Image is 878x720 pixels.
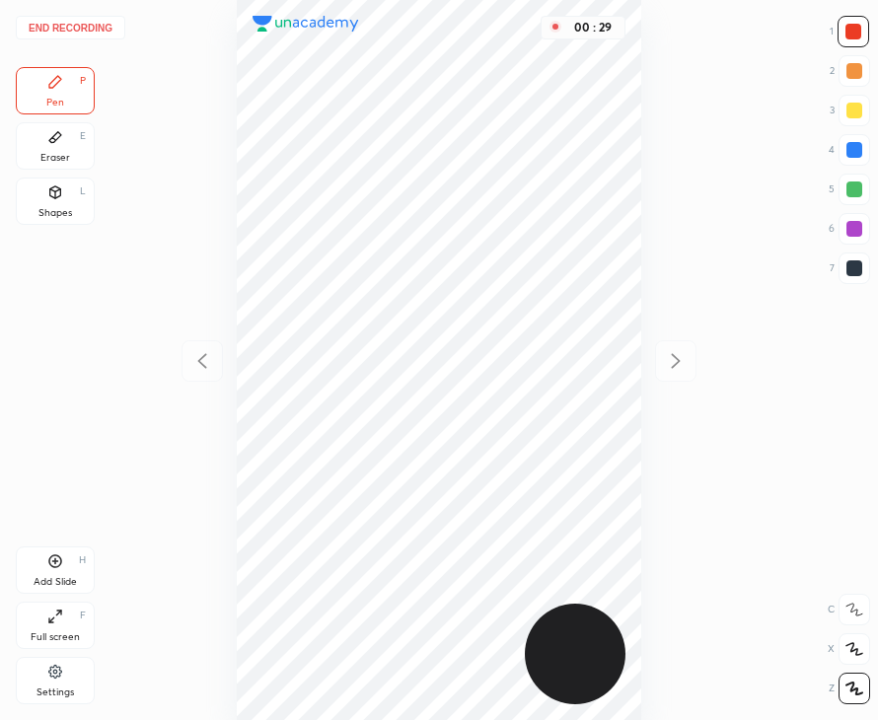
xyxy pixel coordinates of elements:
[38,208,72,218] div: Shapes
[80,131,86,141] div: E
[830,95,870,126] div: 3
[40,153,70,163] div: Eraser
[80,611,86,620] div: F
[829,673,870,704] div: Z
[829,134,870,166] div: 4
[79,555,86,565] div: H
[828,594,870,625] div: C
[16,16,125,39] button: End recording
[34,577,77,587] div: Add Slide
[31,632,80,642] div: Full screen
[46,98,64,108] div: Pen
[829,174,870,205] div: 5
[829,213,870,245] div: 6
[80,76,86,86] div: P
[253,16,359,32] img: logo.38c385cc.svg
[37,687,74,697] div: Settings
[569,21,617,35] div: 00 : 29
[830,252,870,284] div: 7
[830,16,869,47] div: 1
[80,186,86,196] div: L
[828,633,870,665] div: X
[830,55,870,87] div: 2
